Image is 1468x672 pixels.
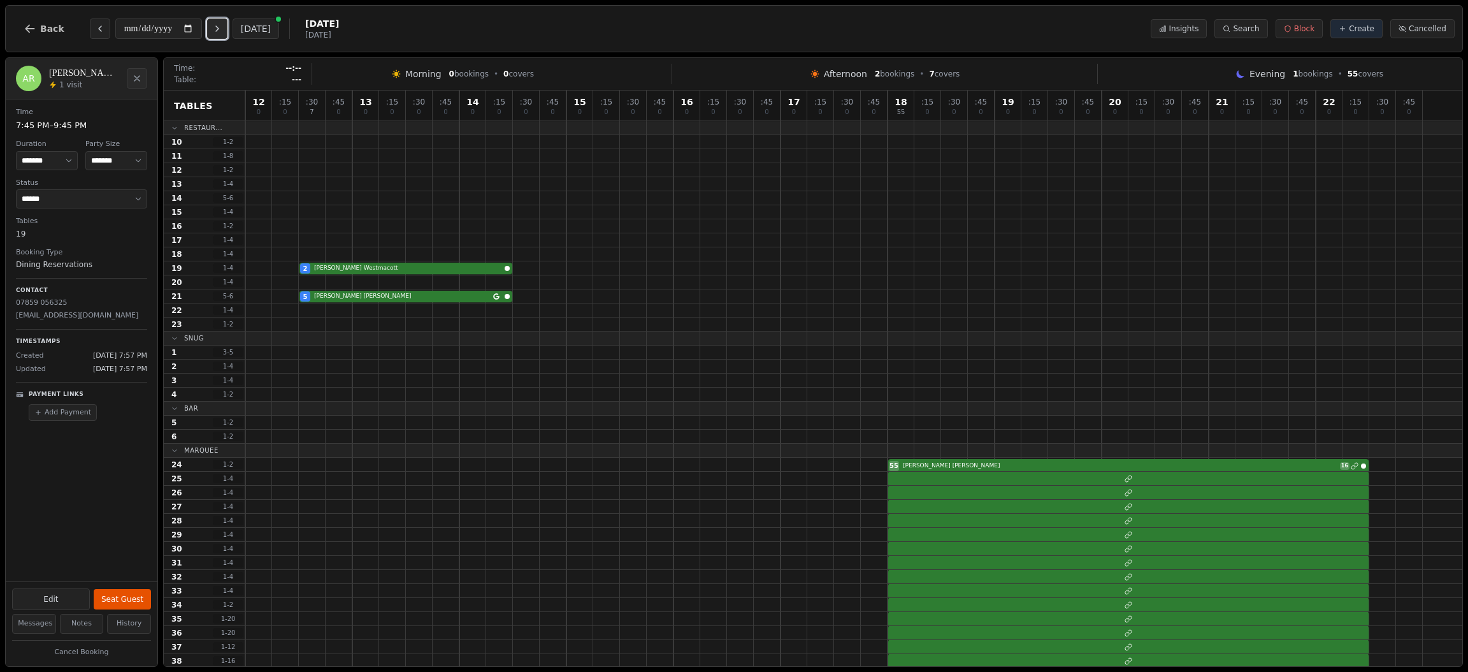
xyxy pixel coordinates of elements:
button: Back [13,13,75,44]
span: 0 [872,109,875,115]
span: : 15 [1349,98,1362,106]
span: Insights [1169,24,1199,34]
span: 1 visit [59,80,82,90]
span: : 15 [1028,98,1040,106]
dt: Tables [16,216,147,227]
span: : 15 [921,98,933,106]
span: 32 [171,572,182,582]
span: : 30 [306,98,318,106]
span: : 15 [1135,98,1148,106]
span: [DATE] 7:57 PM [93,364,147,375]
span: 0 [604,109,608,115]
span: : 45 [868,98,880,106]
span: Time: [174,63,195,73]
span: : 15 [814,98,826,106]
span: : 30 [948,98,960,106]
span: 55 [1348,69,1358,78]
span: 3 - 5 [213,347,243,357]
span: bookings [1293,69,1332,79]
span: 7 [310,109,313,115]
dt: Party Size [85,139,147,150]
p: Contact [16,286,147,295]
span: 0 [449,69,454,78]
span: 0 [550,109,554,115]
span: 1 - 2 [213,460,243,469]
p: [EMAIL_ADDRESS][DOMAIN_NAME] [16,310,147,321]
span: 55 [897,109,905,115]
span: 7 [929,69,934,78]
span: : 45 [1296,98,1308,106]
span: 25 [171,474,182,484]
span: 1 - 4 [213,474,243,483]
span: covers [503,69,534,79]
span: 24 [171,460,182,470]
span: 0 [524,109,528,115]
span: 1 - 4 [213,558,243,567]
span: : 15 [600,98,612,106]
span: 18 [895,98,907,106]
span: 0 [1006,109,1010,115]
span: 0 [390,109,394,115]
span: 31 [171,558,182,568]
span: 1 - 2 [213,221,243,231]
span: Updated [16,364,46,375]
span: 16 [1340,462,1349,470]
span: 5 [303,292,308,302]
span: : 45 [654,98,666,106]
span: : 45 [1403,98,1415,106]
span: Created [16,351,44,362]
span: 22 [1323,98,1335,106]
span: 1 - 4 [213,179,243,189]
button: Insights [1151,19,1207,38]
span: [DATE] [305,17,339,30]
button: Block [1276,19,1323,38]
span: 33 [171,586,182,596]
span: 1 - 2 [213,165,243,175]
span: 0 [1327,109,1331,115]
span: : 45 [333,98,345,106]
span: 0 [1353,109,1357,115]
span: 1 - 2 [213,600,243,610]
span: 15 [171,207,182,217]
span: 1 - 4 [213,305,243,315]
span: 6 [171,432,176,442]
span: 1 - 2 [213,390,243,399]
span: 16 [680,98,693,106]
button: Seat Guest [94,589,151,610]
span: 17 [788,98,800,106]
span: 1 - 4 [213,502,243,511]
dt: Status [16,178,147,189]
span: : 30 [734,98,746,106]
span: covers [929,69,960,79]
span: 0 [1166,109,1170,115]
dt: Duration [16,139,78,150]
span: 4 [171,390,176,400]
span: : 30 [1055,98,1067,106]
span: : 15 [707,98,719,106]
span: : 15 [279,98,291,106]
span: 0 [471,109,475,115]
span: 1 - 2 [213,137,243,147]
span: • [1338,69,1342,79]
span: 11 [171,151,182,161]
span: : 15 [1242,98,1255,106]
dt: Booking Type [16,247,147,258]
span: 1 - 4 [213,235,243,245]
span: • [919,69,924,79]
span: 55 [889,461,898,471]
span: 2 [875,69,880,78]
span: 27 [171,502,182,512]
span: 0 [1220,109,1224,115]
span: 2 [171,362,176,372]
span: 1 - 4 [213,516,243,525]
span: Evening [1249,68,1285,80]
span: 20 [171,277,182,288]
span: 3 [171,376,176,386]
span: Block [1294,24,1314,34]
span: 0 [578,109,582,115]
span: 0 [818,109,822,115]
span: 0 [1086,109,1090,115]
span: 13 [171,179,182,189]
button: Cancelled [1390,19,1455,38]
span: Back [40,24,64,33]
